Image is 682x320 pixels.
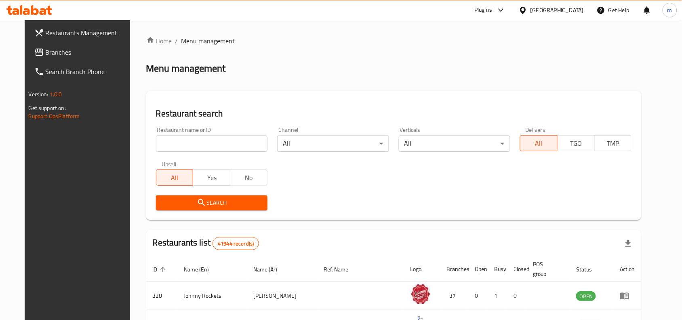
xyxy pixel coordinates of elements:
[160,172,190,184] span: All
[156,195,267,210] button: Search
[146,62,226,75] h2: Menu management
[156,136,267,152] input: Search for restaurant name or ID..
[253,265,288,274] span: Name (Ar)
[557,135,595,151] button: TGO
[594,135,632,151] button: TMP
[440,257,469,282] th: Branches
[29,103,66,113] span: Get support on:
[507,282,527,310] td: 0
[410,284,431,304] img: Johnny Rockets
[156,170,194,186] button: All
[530,6,584,15] div: [GEOGRAPHIC_DATA]
[469,282,488,310] td: 0
[440,282,469,310] td: 37
[181,36,235,46] span: Menu management
[213,237,259,250] div: Total records count
[619,234,638,253] div: Export file
[193,170,230,186] button: Yes
[146,282,178,310] td: 328
[488,257,507,282] th: Busy
[50,89,62,100] span: 1.0.0
[46,67,132,76] span: Search Branch Phone
[156,108,632,120] h2: Restaurant search
[28,42,139,62] a: Branches
[404,257,440,282] th: Logo
[46,47,132,57] span: Branches
[324,265,359,274] span: Ref. Name
[153,237,259,250] h2: Restaurants list
[620,291,635,301] div: Menu
[196,172,227,184] span: Yes
[561,138,591,149] span: TGO
[146,36,642,46] nav: breadcrumb
[146,36,172,46] a: Home
[520,135,558,151] button: All
[184,265,220,274] span: Name (En)
[526,127,546,133] label: Delivery
[162,161,177,167] label: Upsell
[399,136,510,152] div: All
[29,111,80,121] a: Support.OpsPlatform
[28,62,139,81] a: Search Branch Phone
[175,36,178,46] li: /
[613,257,641,282] th: Action
[488,282,507,310] td: 1
[576,265,602,274] span: Status
[28,23,139,42] a: Restaurants Management
[524,138,554,149] span: All
[46,28,132,38] span: Restaurants Management
[598,138,629,149] span: TMP
[162,198,261,208] span: Search
[667,6,672,15] span: m
[153,265,168,274] span: ID
[230,170,267,186] button: No
[213,240,259,248] span: 41944 record(s)
[469,257,488,282] th: Open
[247,282,317,310] td: [PERSON_NAME]
[474,5,492,15] div: Plugins
[277,136,389,152] div: All
[533,259,560,279] span: POS group
[29,89,48,100] span: Version:
[178,282,247,310] td: Johnny Rockets
[234,172,264,184] span: No
[576,292,596,301] span: OPEN
[507,257,527,282] th: Closed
